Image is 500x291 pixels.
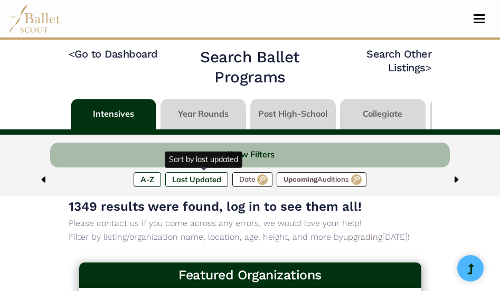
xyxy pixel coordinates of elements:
h3: Featured Organizations [88,267,413,284]
a: <Go to Dashboard [69,48,158,60]
div: Sort by last updated [165,152,242,167]
label: Last Updated [165,172,228,187]
p: Please contact us if you come across any errors, we would love your help! [69,217,432,230]
label: A-Z [134,172,161,187]
li: Post High-School [248,99,338,129]
button: Toggle navigation [467,14,492,24]
label: Auditions [277,172,366,187]
li: Intensives [69,99,158,129]
p: Filter by listing/organization name, location, age, height, and more by [DATE]! [69,230,432,244]
button: Show Filters [50,143,450,167]
label: Date [232,172,272,187]
h2: Search Ballet Programs [173,47,327,88]
span: 1349 results were found, log in to see them all! [69,199,362,214]
code: > [426,61,432,74]
code: < [69,47,75,60]
a: Search Other Listings> [366,48,431,74]
li: Collegiate [338,99,428,129]
span: Upcoming [284,176,317,183]
li: Year Rounds [158,99,248,129]
a: upgrading [343,232,382,242]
